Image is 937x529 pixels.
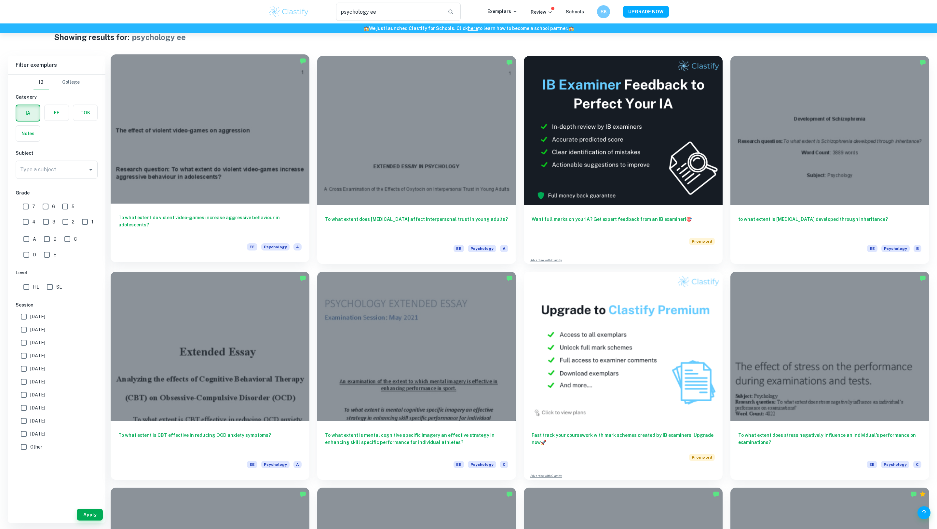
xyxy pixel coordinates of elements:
img: Marked [506,59,513,66]
a: Want full marks on yourIA? Get expert feedback from an IB examiner!PromotedAdvertise with Clastify [524,56,723,264]
span: [DATE] [30,404,45,411]
span: B [53,236,57,243]
span: [DATE] [30,365,45,372]
button: IB [34,75,49,90]
span: Other [30,443,42,450]
span: Psychology [261,243,290,250]
span: HL [33,283,39,291]
span: Psychology [261,461,290,468]
span: Psychology [468,245,496,252]
span: [DATE] [30,391,45,398]
span: C [500,461,508,468]
button: Help and Feedback [917,506,930,519]
h1: psychology ee [132,31,186,43]
img: Thumbnail [524,272,723,421]
a: To what extent does stress negatively influence an individual’s performance on examinations?EEPsy... [730,272,929,479]
button: UPGRADE NOW [623,6,669,18]
span: 6 [52,203,55,210]
a: To what extent do violent video-games increase aggressive behaviour in adolescents?EEPsychologyA [111,56,309,264]
p: Review [531,8,553,16]
span: EE [247,243,257,250]
span: 2 [72,218,75,225]
button: Apply [77,509,103,521]
span: Psychology [468,461,496,468]
span: 4 [32,218,35,225]
h6: to what extent is [MEDICAL_DATA] developed through inheritance? [738,216,921,237]
h6: Level [16,269,98,276]
h1: Showing results for: [54,31,129,43]
button: SK [597,5,610,18]
span: [DATE] [30,339,45,346]
a: Advertise with Clastify [530,258,562,263]
span: D [33,251,36,258]
span: [DATE] [30,352,45,359]
a: to what extent is [MEDICAL_DATA] developed through inheritance?EEPsychologyB [730,56,929,264]
button: College [62,75,80,90]
span: B [914,245,921,252]
span: [DATE] [30,430,45,437]
h6: To what extent is mental cognitive specific imagery an effective strategy in enhancing skill spec... [325,432,508,453]
span: 🚀 [541,440,546,445]
span: [DATE] [30,378,45,385]
span: A [500,245,508,252]
img: Marked [713,491,719,497]
span: A [33,236,36,243]
img: Thumbnail [524,56,723,205]
span: Psychology [881,461,909,468]
h6: We just launched Clastify for Schools. Click to learn how to become a school partner. [1,25,936,32]
h6: To what extent does stress negatively influence an individual’s performance on examinations? [738,432,921,453]
span: EE [454,245,464,252]
a: Advertise with Clastify [530,474,562,478]
h6: To what extent do violent video-games increase aggressive behaviour in adolescents? [118,214,302,236]
p: Exemplars [487,8,518,15]
span: C [913,461,921,468]
h6: SK [600,8,607,15]
span: EE [867,461,877,468]
h6: Fast track your coursework with mark schemes created by IB examiners. Upgrade now [532,432,715,446]
input: Search for any exemplars... [336,3,442,21]
span: Promoted [689,454,715,461]
h6: Session [16,301,98,308]
span: E [53,251,56,258]
span: 7 [32,203,35,210]
span: 5 [72,203,75,210]
button: TOK [73,105,97,121]
div: Filter type choice [34,75,80,90]
span: A [293,461,302,468]
span: EE [454,461,464,468]
a: To what extent does [MEDICAL_DATA] affect interpersonal trust in young adults?EEPsychologyA [317,56,516,264]
a: To what extent is mental cognitive specific imagery an effective strategy in enhancing skill spec... [317,272,516,479]
img: Marked [300,491,306,497]
span: [DATE] [30,313,45,320]
img: Marked [506,275,513,281]
a: here [468,26,478,31]
h6: To what extent does [MEDICAL_DATA] affect interpersonal trust in young adults? [325,216,508,237]
h6: Want full marks on your IA ? Get expert feedback from an IB examiner! [532,216,715,230]
div: Premium [919,491,926,497]
span: Promoted [689,238,715,245]
span: 3 [52,218,55,225]
span: EE [867,245,877,252]
span: A [293,243,302,250]
span: 🏫 [568,26,574,31]
h6: Category [16,93,98,101]
h6: To what extent is CBT effective in reducing OCD anxiety symptoms? [118,432,302,453]
h6: Filter exemplars [8,56,105,74]
img: Clastify logo [268,5,309,18]
button: EE [45,105,69,121]
span: [DATE] [30,326,45,333]
h6: Subject [16,150,98,157]
span: Psychology [881,245,910,252]
img: Marked [910,491,917,497]
img: Marked [919,59,926,66]
h6: Grade [16,189,98,196]
button: Open [86,165,95,174]
img: Marked [300,58,306,64]
span: 1 [91,218,93,225]
button: Notes [16,126,40,141]
span: 🏫 [363,26,369,31]
a: To what extent is CBT effective in reducing OCD anxiety symptoms?EEPsychologyA [111,272,309,479]
img: Marked [506,491,513,497]
img: Marked [919,275,926,281]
